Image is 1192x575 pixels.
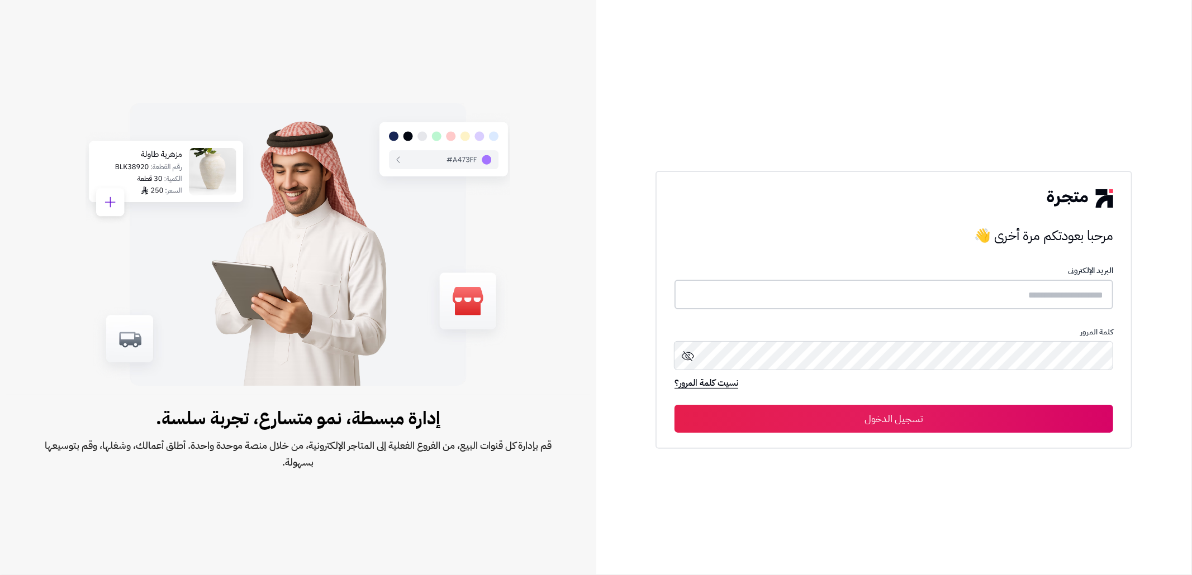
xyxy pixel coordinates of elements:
[675,266,1113,275] p: البريد الإلكترونى
[675,376,738,392] a: نسيت كلمة المرور؟
[36,437,561,471] span: قم بإدارة كل قنوات البيع، من الفروع الفعلية إلى المتاجر الإلكترونية، من خلال منصة موحدة واحدة. أط...
[1047,189,1113,207] img: logo-2.png
[675,405,1113,433] button: تسجيل الدخول
[675,224,1113,247] h3: مرحبا بعودتكم مرة أخرى 👋
[36,405,561,432] span: إدارة مبسطة، نمو متسارع، تجربة سلسة.
[675,328,1113,337] p: كلمة المرور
